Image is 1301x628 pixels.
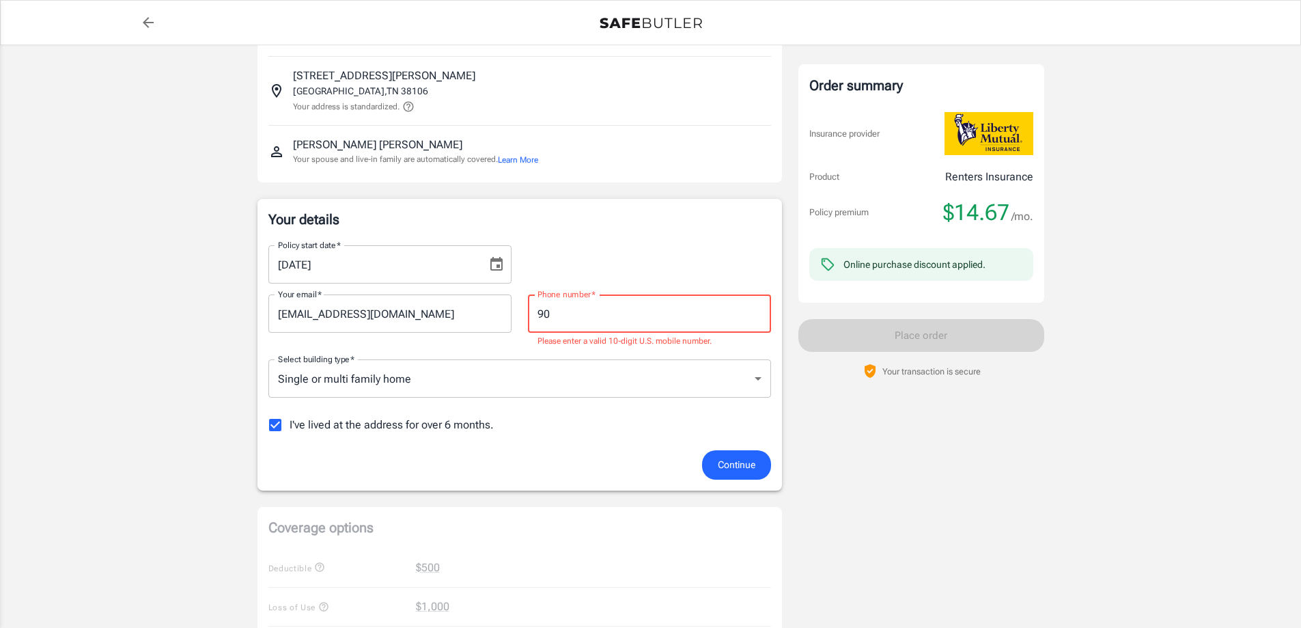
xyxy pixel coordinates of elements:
span: /mo. [1011,207,1033,226]
svg: Insured address [268,83,285,99]
input: Enter number [528,295,771,333]
p: Product [809,170,839,184]
p: Your address is standardized. [293,100,400,113]
p: Please enter a valid 10-digit U.S. mobile number. [537,335,761,349]
svg: Insured person [268,144,285,160]
button: Continue [702,450,771,480]
button: Choose date, selected date is Sep 21, 2025 [483,251,510,278]
p: Your details [268,210,771,229]
input: Enter email [268,295,512,333]
p: Your spouse and live-in family are automatically covered. [293,153,538,166]
label: Phone number [537,288,596,300]
div: Single or multi family home [268,359,771,398]
a: back to quotes [135,9,162,36]
p: Insurance provider [809,127,880,141]
span: $14.67 [943,199,1009,226]
span: I've lived at the address for over 6 months. [290,417,494,433]
input: MM/DD/YYYY [268,245,477,284]
div: Online purchase discount applied. [843,258,985,271]
button: Learn More [498,154,538,166]
img: Back to quotes [600,18,702,29]
img: Liberty Mutual [945,112,1033,155]
p: [PERSON_NAME] [PERSON_NAME] [293,137,462,153]
p: [STREET_ADDRESS][PERSON_NAME] [293,68,475,84]
label: Policy start date [278,239,341,251]
p: Policy premium [809,206,869,219]
span: Continue [718,456,755,474]
p: Your transaction is secure [882,365,981,378]
label: Your email [278,288,322,300]
p: [GEOGRAPHIC_DATA] , TN 38106 [293,84,428,98]
div: Order summary [809,75,1033,96]
p: Renters Insurance [945,169,1033,185]
label: Select building type [278,353,354,365]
